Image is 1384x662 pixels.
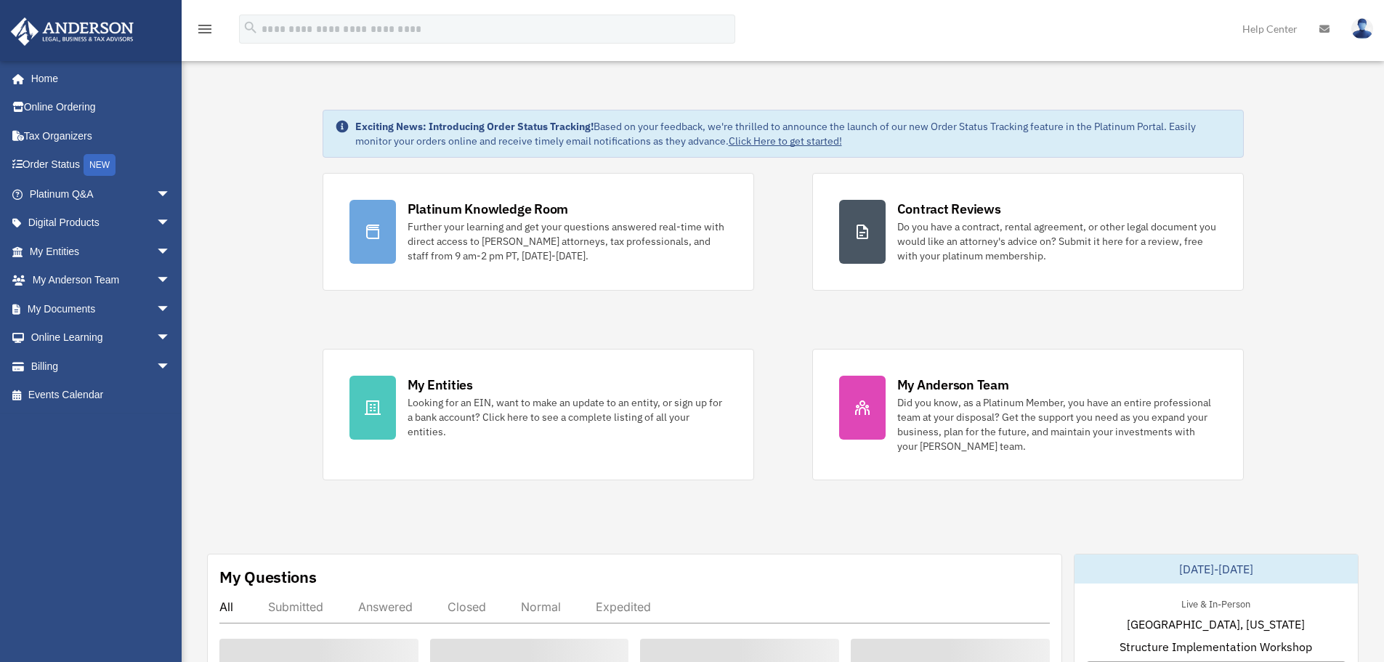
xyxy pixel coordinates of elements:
img: User Pic [1351,18,1373,39]
strong: Exciting News: Introducing Order Status Tracking! [355,120,594,133]
i: search [243,20,259,36]
div: Live & In-Person [1170,595,1262,610]
i: menu [196,20,214,38]
a: My Entitiesarrow_drop_down [10,237,193,266]
div: Do you have a contract, rental agreement, or other legal document you would like an attorney's ad... [897,219,1217,263]
a: My Entities Looking for an EIN, want to make an update to an entity, or sign up for a bank accoun... [323,349,754,480]
a: Platinum Knowledge Room Further your learning and get your questions answered real-time with dire... [323,173,754,291]
div: Expedited [596,600,651,614]
div: All [219,600,233,614]
a: Billingarrow_drop_down [10,352,193,381]
div: My Anderson Team [897,376,1009,394]
div: NEW [84,154,116,176]
span: arrow_drop_down [156,294,185,324]
span: arrow_drop_down [156,209,185,238]
div: Normal [521,600,561,614]
a: Contract Reviews Do you have a contract, rental agreement, or other legal document you would like... [812,173,1244,291]
a: My Anderson Teamarrow_drop_down [10,266,193,295]
a: My Anderson Team Did you know, as a Platinum Member, you have an entire professional team at your... [812,349,1244,480]
a: Order StatusNEW [10,150,193,180]
div: My Entities [408,376,473,394]
a: menu [196,25,214,38]
a: Events Calendar [10,381,193,410]
span: arrow_drop_down [156,352,185,382]
div: Closed [448,600,486,614]
a: Online Learningarrow_drop_down [10,323,193,352]
span: Structure Implementation Workshop [1120,638,1312,655]
div: Platinum Knowledge Room [408,200,569,218]
span: arrow_drop_down [156,323,185,353]
a: Online Ordering [10,93,193,122]
a: Digital Productsarrow_drop_down [10,209,193,238]
div: My Questions [219,566,317,588]
a: Platinum Q&Aarrow_drop_down [10,179,193,209]
span: arrow_drop_down [156,266,185,296]
span: arrow_drop_down [156,237,185,267]
div: [DATE]-[DATE] [1075,554,1358,584]
div: Looking for an EIN, want to make an update to an entity, or sign up for a bank account? Click her... [408,395,727,439]
div: Based on your feedback, we're thrilled to announce the launch of our new Order Status Tracking fe... [355,119,1231,148]
a: My Documentsarrow_drop_down [10,294,193,323]
a: Home [10,64,185,93]
img: Anderson Advisors Platinum Portal [7,17,138,46]
div: Submitted [268,600,323,614]
a: Click Here to get started! [729,134,842,148]
div: Contract Reviews [897,200,1001,218]
span: arrow_drop_down [156,179,185,209]
span: [GEOGRAPHIC_DATA], [US_STATE] [1127,615,1305,633]
div: Did you know, as a Platinum Member, you have an entire professional team at your disposal? Get th... [897,395,1217,453]
div: Answered [358,600,413,614]
div: Further your learning and get your questions answered real-time with direct access to [PERSON_NAM... [408,219,727,263]
a: Tax Organizers [10,121,193,150]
